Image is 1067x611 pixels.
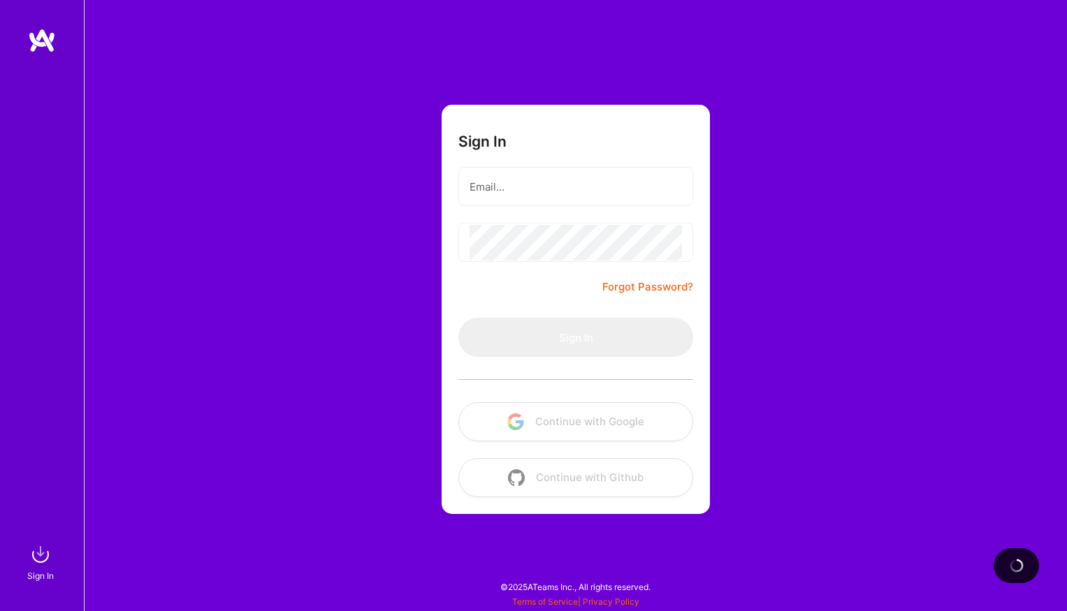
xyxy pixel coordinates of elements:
[458,402,693,441] button: Continue with Google
[29,540,55,583] a: sign inSign In
[507,413,524,430] img: icon
[27,540,55,568] img: sign in
[458,318,693,357] button: Sign In
[28,28,56,53] img: logo
[1006,556,1026,575] img: loading
[470,169,682,205] input: Email...
[458,458,693,497] button: Continue with Github
[508,469,525,486] img: icon
[512,596,639,607] span: |
[84,569,1067,604] div: © 2025 ATeams Inc., All rights reserved.
[512,596,578,607] a: Terms of Service
[583,596,639,607] a: Privacy Policy
[602,279,693,295] a: Forgot Password?
[458,133,507,150] h3: Sign In
[27,568,54,583] div: Sign In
